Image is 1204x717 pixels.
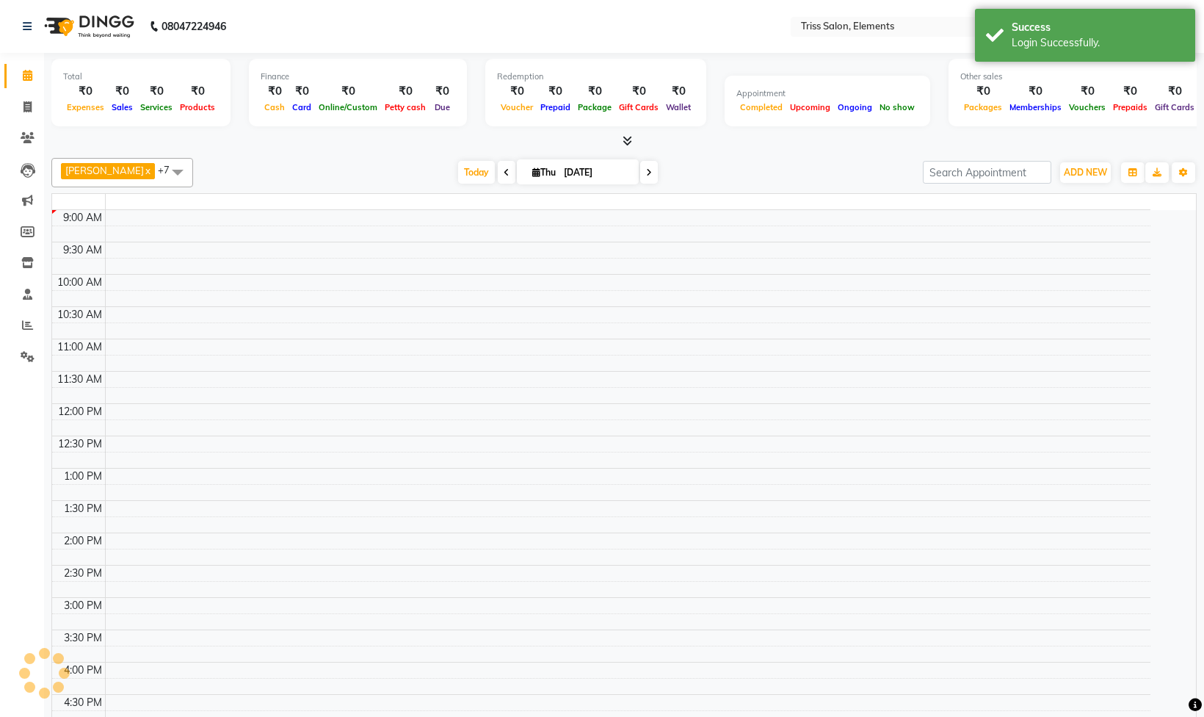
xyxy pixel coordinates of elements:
span: Gift Cards [615,102,662,112]
span: Card [289,102,315,112]
div: ₹0 [615,83,662,100]
span: Cash [261,102,289,112]
button: ADD NEW [1060,162,1111,183]
div: 4:30 PM [61,695,105,710]
div: ₹0 [137,83,176,100]
span: Wallet [662,102,695,112]
div: ₹0 [1109,83,1151,100]
div: ₹0 [381,83,429,100]
span: Package [574,102,615,112]
span: Products [176,102,219,112]
span: Completed [736,102,786,112]
div: 12:30 PM [55,436,105,452]
div: 10:30 AM [54,307,105,323]
span: Expenses [63,102,108,112]
div: ₹0 [176,83,219,100]
div: ₹0 [315,83,381,100]
span: Vouchers [1065,102,1109,112]
span: Prepaid [537,102,574,112]
div: Login Successfully. [1012,35,1184,51]
div: ₹0 [1065,83,1109,100]
span: Gift Cards [1151,102,1198,112]
div: Appointment [736,87,918,100]
div: ₹0 [63,83,108,100]
div: ₹0 [1006,83,1065,100]
span: Memberships [1006,102,1065,112]
div: 12:00 PM [55,404,105,419]
a: x [144,165,150,176]
span: Thu [529,167,559,178]
div: 1:30 PM [61,501,105,516]
div: 4:00 PM [61,663,105,678]
span: Voucher [497,102,537,112]
div: ₹0 [960,83,1006,100]
div: Other sales [960,71,1198,83]
span: [PERSON_NAME] [65,165,144,176]
span: Sales [108,102,137,112]
input: Search Appointment [923,161,1051,184]
span: Due [431,102,454,112]
div: Redemption [497,71,695,83]
div: 3:00 PM [61,598,105,613]
span: No show [876,102,918,112]
div: 11:30 AM [54,372,105,387]
div: ₹0 [662,83,695,100]
span: Today [458,161,495,184]
span: Services [137,102,176,112]
span: Petty cash [381,102,429,112]
div: 9:00 AM [60,210,105,226]
b: 08047224946 [162,6,226,47]
span: ADD NEW [1064,167,1107,178]
div: 1:00 PM [61,469,105,484]
div: 3:30 PM [61,630,105,646]
div: ₹0 [497,83,537,100]
img: logo [37,6,138,47]
div: 9:30 AM [60,242,105,258]
div: ₹0 [108,83,137,100]
div: Total [63,71,219,83]
div: 2:30 PM [61,566,105,581]
span: Upcoming [786,102,834,112]
div: ₹0 [537,83,574,100]
div: Success [1012,20,1184,35]
div: ₹0 [574,83,615,100]
div: 11:00 AM [54,339,105,355]
div: ₹0 [261,83,289,100]
div: ₹0 [429,83,455,100]
span: Prepaids [1109,102,1151,112]
span: Ongoing [834,102,876,112]
span: Online/Custom [315,102,381,112]
span: +7 [158,164,181,176]
div: Finance [261,71,455,83]
span: Packages [960,102,1006,112]
div: ₹0 [1151,83,1198,100]
div: ₹0 [289,83,315,100]
div: 10:00 AM [54,275,105,290]
div: 2:00 PM [61,533,105,549]
input: 2025-09-04 [559,162,633,184]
